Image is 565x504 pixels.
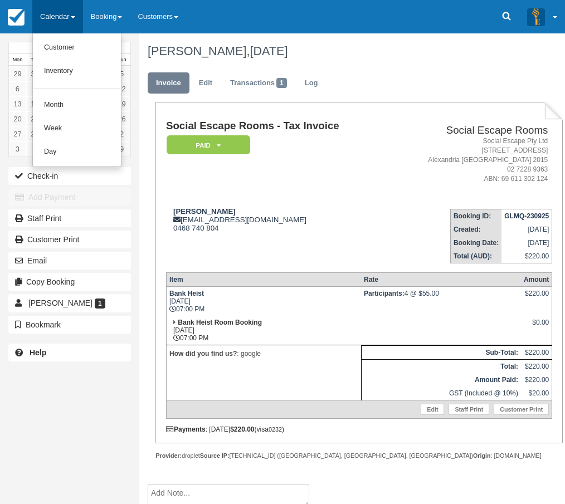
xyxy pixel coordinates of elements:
[26,66,43,81] a: 30
[524,319,549,335] div: $0.00
[501,236,552,249] td: [DATE]
[361,345,521,359] th: Sub-Total:
[521,386,552,400] td: $20.00
[113,111,130,126] a: 26
[113,96,130,111] a: 19
[148,45,555,58] h1: [PERSON_NAME],
[166,135,246,155] a: Paid
[296,72,327,94] a: Log
[8,273,131,291] button: Copy Booking
[450,223,501,236] th: Created:
[169,350,237,358] strong: How did you find us?
[166,272,361,286] th: Item
[166,120,388,132] h1: Social Escape Rooms - Tax Invoice
[95,299,105,309] span: 1
[361,286,521,316] td: 4 @ $55.00
[169,290,204,297] strong: Bank Heist
[8,231,131,248] a: Customer Print
[169,348,358,359] p: : google
[33,36,121,60] a: Customer
[450,249,501,263] th: Total (AUD):
[8,9,25,26] img: checkfront-main-nav-mini-logo.png
[26,126,43,141] a: 28
[527,8,545,26] img: A3
[473,452,490,459] strong: Origin
[521,272,552,286] th: Amount
[166,286,361,316] td: [DATE] 07:00 PM
[8,167,131,185] button: Check-in
[521,373,552,386] td: $220.00
[230,425,254,433] strong: $220.00
[113,126,130,141] a: 2
[33,60,121,83] a: Inventory
[30,348,46,357] b: Help
[166,425,206,433] strong: Payments
[26,81,43,96] a: 7
[113,141,130,156] a: 9
[8,209,131,227] a: Staff Print
[392,136,548,184] address: Social Escape Pty Ltd [STREET_ADDRESS] Alexandria [GEOGRAPHIC_DATA] 2015 02 7228 9363 ABN: 69 611...
[26,111,43,126] a: 21
[364,290,405,297] strong: Participants
[8,316,131,334] button: Bookmark
[113,66,130,81] a: 5
[450,236,501,249] th: Booking Date:
[166,316,361,345] td: [DATE] 07:00 PM
[504,212,549,220] strong: GLMQ-230925
[361,359,521,373] th: Total:
[361,386,521,400] td: GST (Included @ 10%)
[178,319,262,326] strong: Bank Heist Room Booking
[155,452,182,459] strong: Provider:
[28,299,92,307] span: [PERSON_NAME]
[524,290,549,306] div: $220.00
[392,125,548,136] h2: Social Escape Rooms
[155,452,563,460] div: droplet [TECHNICAL_ID] ([GEOGRAPHIC_DATA], [GEOGRAPHIC_DATA], [GEOGRAPHIC_DATA]) : [DOMAIN_NAME]
[8,294,131,312] a: [PERSON_NAME] 1
[250,44,288,58] span: [DATE]
[8,344,131,361] a: Help
[9,126,26,141] a: 27
[33,94,121,117] a: Month
[421,404,444,415] a: Edit
[361,272,521,286] th: Rate
[113,81,130,96] a: 12
[26,54,43,66] th: Tue
[8,188,131,206] button: Add Payment
[494,404,549,415] a: Customer Print
[166,425,552,433] div: : [DATE] (visa )
[148,72,189,94] a: Invoice
[449,404,489,415] a: Staff Print
[113,54,130,66] th: Sun
[9,54,26,66] th: Mon
[8,252,131,270] button: Email
[501,223,552,236] td: [DATE]
[173,207,236,216] strong: [PERSON_NAME]
[33,140,121,164] a: Day
[450,209,501,223] th: Booking ID:
[9,66,26,81] a: 29
[501,249,552,263] td: $220.00
[276,78,287,88] span: 1
[26,96,43,111] a: 14
[521,345,552,359] td: $220.00
[191,72,221,94] a: Edit
[361,373,521,386] th: Amount Paid:
[9,141,26,156] a: 3
[200,452,230,459] strong: Source IP:
[521,359,552,373] td: $220.00
[269,426,282,433] small: 0232
[26,141,43,156] a: 4
[166,207,388,232] div: [EMAIL_ADDRESS][DOMAIN_NAME] 0468 740 804
[9,111,26,126] a: 20
[32,33,121,167] ul: Calendar
[33,117,121,140] a: Week
[9,96,26,111] a: 13
[9,81,26,96] a: 6
[167,135,250,155] em: Paid
[222,72,295,94] a: Transactions1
